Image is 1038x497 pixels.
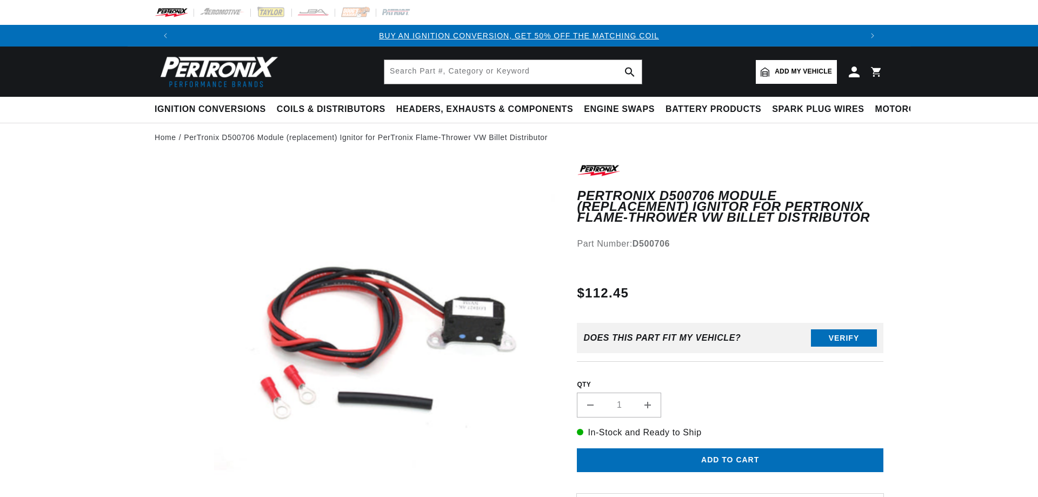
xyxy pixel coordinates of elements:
a: Add my vehicle [756,60,837,84]
summary: Ignition Conversions [155,97,271,122]
span: $112.45 [577,283,629,303]
input: Search Part #, Category or Keyword [384,60,642,84]
summary: Motorcycle [870,97,945,122]
strong: D500706 [633,239,670,248]
button: Translation missing: en.sections.announcements.next_announcement [862,25,883,47]
p: In-Stock and Ready to Ship [577,426,883,440]
div: Does This part fit My vehicle? [583,333,741,343]
img: Pertronix [155,53,279,90]
summary: Coils & Distributors [271,97,391,122]
div: Part Number: [577,237,883,251]
h1: PerTronix D500706 Module (replacement) Ignitor for PerTronix Flame-Thrower VW Billet Distributor [577,190,883,223]
span: Engine Swaps [584,104,655,115]
span: Motorcycle [875,104,940,115]
div: 1 of 3 [176,30,862,42]
slideshow-component: Translation missing: en.sections.announcements.announcement_bar [128,25,910,47]
button: Translation missing: en.sections.announcements.previous_announcement [155,25,176,47]
span: Battery Products [666,104,761,115]
summary: Battery Products [660,97,767,122]
label: QTY [577,380,883,389]
a: PerTronix D500706 Module (replacement) Ignitor for PerTronix Flame-Thrower VW Billet Distributor [184,131,548,143]
button: search button [618,60,642,84]
span: Headers, Exhausts & Components [396,104,573,115]
button: Add to cart [577,448,883,473]
span: Spark Plug Wires [772,104,864,115]
summary: Engine Swaps [578,97,660,122]
summary: Headers, Exhausts & Components [391,97,578,122]
div: Announcement [176,30,862,42]
summary: Spark Plug Wires [767,97,869,122]
a: Home [155,131,176,143]
button: Verify [811,329,877,347]
span: Ignition Conversions [155,104,266,115]
nav: breadcrumbs [155,131,883,143]
span: Add my vehicle [775,67,832,77]
span: Coils & Distributors [277,104,385,115]
a: BUY AN IGNITION CONVERSION, GET 50% OFF THE MATCHING COIL [379,31,659,40]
